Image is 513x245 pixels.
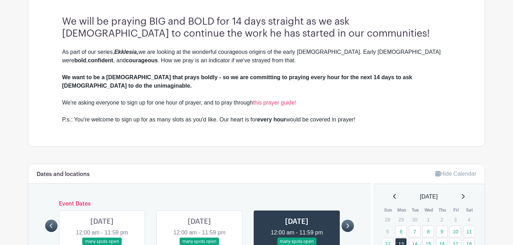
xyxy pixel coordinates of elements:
[449,214,461,225] p: 3
[435,171,476,177] a: Hide Calendar
[449,226,461,237] a: 10
[436,226,448,237] a: 9
[422,214,434,225] p: 1
[409,207,422,214] th: Tue
[395,226,407,237] a: 6
[436,207,449,214] th: Thu
[436,214,448,225] p: 2
[382,226,393,237] p: 5
[463,214,475,225] p: 4
[126,57,158,63] strong: courageous
[257,117,286,122] strong: every hour
[253,100,296,106] a: this prayer guide!
[420,193,437,201] span: [DATE]
[463,226,475,237] a: 11
[463,207,477,214] th: Sat
[74,57,86,63] strong: bold
[62,74,412,89] strong: We want to be a [DEMOGRAPHIC_DATA] that prays boldly - so we are committing to praying every hour...
[422,226,434,237] a: 8
[381,207,395,214] th: Sun
[395,207,409,214] th: Mon
[58,201,342,207] h6: Event Dates
[62,48,451,124] div: As part of our series, we are looking at the wonderful courageous origins of the early [DEMOGRAPH...
[88,57,113,63] strong: confident
[409,214,421,225] p: 30
[395,214,407,225] p: 29
[37,171,90,178] h6: Dates and locations
[382,214,393,225] p: 28
[409,226,421,237] a: 7
[449,207,463,214] th: Fri
[422,207,436,214] th: Wed
[114,49,139,55] em: Ekklesia,
[62,16,451,39] h3: We will be praying BIG and BOLD for 14 days straight as we ask [DEMOGRAPHIC_DATA] to continue the...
